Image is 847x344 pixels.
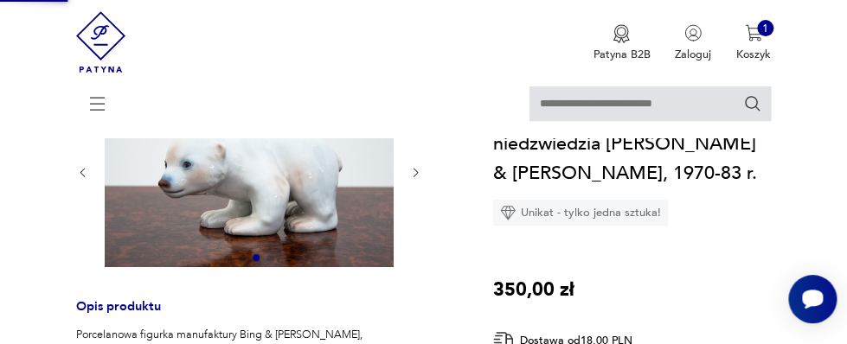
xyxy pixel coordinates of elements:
img: Zdjęcie produktu Porcelanowa figurka młodego niedźwiedzia Bing & Grondahl, 1970-83 r. [105,75,394,268]
img: Ikona medalu [613,24,630,43]
button: Zaloguj [675,24,711,62]
img: Ikona koszyka [745,24,762,41]
p: 350,00 zł [493,276,574,305]
button: 1Koszyk [736,24,771,62]
h1: Porcelanowa figurka młodego niedźwiedzia [PERSON_NAME] & [PERSON_NAME], 1970-83 r. [493,99,771,188]
button: Patyna B2B [593,24,650,62]
p: Patyna B2B [593,47,650,62]
div: 1 [757,20,774,37]
img: Ikonka użytkownika [684,24,702,41]
p: Porcelanowa figurka manufaktury Bing & [PERSON_NAME], [76,327,363,342]
p: Zaloguj [675,47,711,62]
a: Ikona medaluPatyna B2B [593,24,650,62]
button: Szukaj [743,94,762,113]
iframe: Smartsupp widget button [788,275,837,323]
div: Unikat - tylko jedna sztuka! [493,200,668,226]
img: Ikona diamentu [500,205,516,220]
h3: Opis produktu [76,302,455,328]
p: Koszyk [736,47,771,62]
